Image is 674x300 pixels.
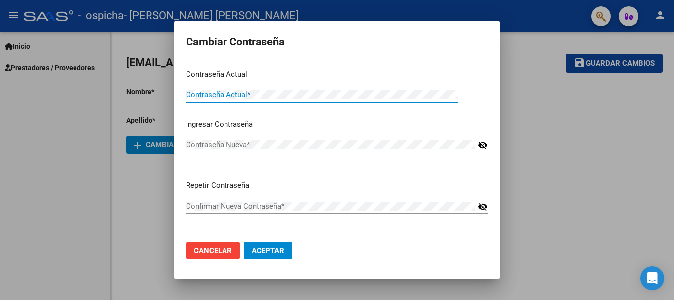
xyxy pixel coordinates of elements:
[186,242,240,259] button: Cancelar
[478,201,487,213] mat-icon: visibility_off
[186,180,488,191] p: Repetir Contraseña
[478,139,487,151] mat-icon: visibility_off
[186,33,488,51] h2: Cambiar Contraseña
[186,119,488,130] p: Ingresar Contraseña
[244,242,292,259] button: Aceptar
[252,246,284,255] span: Aceptar
[640,266,664,290] div: Open Intercom Messenger
[186,69,488,80] p: Contraseña Actual
[194,246,232,255] span: Cancelar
